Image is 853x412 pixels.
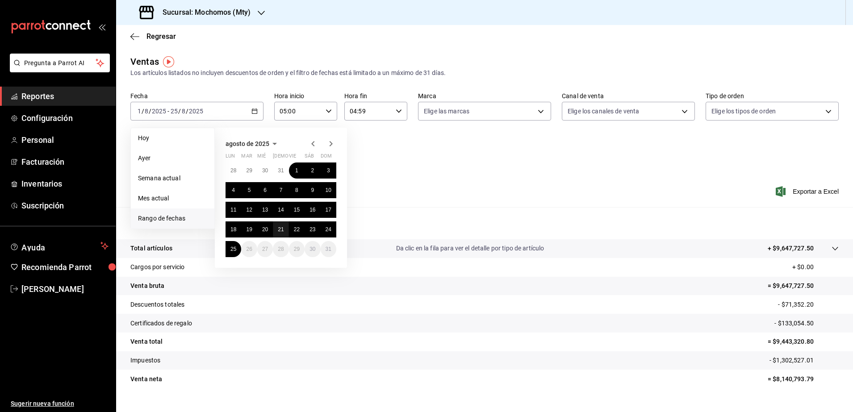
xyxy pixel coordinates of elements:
[21,178,109,190] span: Inventarios
[170,108,178,115] input: --
[257,221,273,237] button: 20 de agosto de 2025
[138,133,207,143] span: Hoy
[321,182,336,198] button: 10 de agosto de 2025
[130,337,163,346] p: Venta total
[248,187,251,193] abbr: 5 de agosto de 2025
[305,182,320,198] button: 9 de agosto de 2025
[273,202,289,218] button: 14 de agosto de 2025
[130,356,160,365] p: Impuestos
[262,167,268,174] abbr: 30 de julio de 2025
[130,319,192,328] p: Certificados de regalo
[309,226,315,233] abbr: 23 de agosto de 2025
[144,108,149,115] input: --
[21,200,109,212] span: Suscripción
[241,182,257,198] button: 5 de agosto de 2025
[768,375,839,384] p: = $8,140,793.79
[295,187,298,193] abbr: 8 de agosto de 2025
[278,207,284,213] abbr: 14 de agosto de 2025
[418,93,551,99] label: Marca
[142,108,144,115] span: /
[257,241,273,257] button: 27 de agosto de 2025
[167,108,169,115] span: -
[130,244,172,253] p: Total artículos
[321,153,332,162] abbr: domingo
[424,107,469,116] span: Elige las marcas
[294,207,300,213] abbr: 15 de agosto de 2025
[326,207,331,213] abbr: 17 de agosto de 2025
[21,112,109,124] span: Configuración
[130,32,176,41] button: Regresar
[181,108,186,115] input: --
[562,93,695,99] label: Canal de venta
[262,226,268,233] abbr: 20 de agosto de 2025
[295,167,298,174] abbr: 1 de agosto de 2025
[706,93,839,99] label: Tipo de orden
[257,182,273,198] button: 6 de agosto de 2025
[138,154,207,163] span: Ayer
[21,283,109,295] span: [PERSON_NAME]
[321,221,336,237] button: 24 de agosto de 2025
[294,246,300,252] abbr: 29 de agosto de 2025
[230,207,236,213] abbr: 11 de agosto de 2025
[21,241,97,251] span: Ayuda
[246,246,252,252] abbr: 26 de agosto de 2025
[246,167,252,174] abbr: 29 de julio de 2025
[321,202,336,218] button: 17 de agosto de 2025
[241,241,257,257] button: 26 de agosto de 2025
[711,107,776,116] span: Elige los tipos de orden
[778,300,839,309] p: - $71,352.20
[396,244,544,253] p: Da clic en la fila para ver el detalle por tipo de artículo
[226,221,241,237] button: 18 de agosto de 2025
[226,202,241,218] button: 11 de agosto de 2025
[226,182,241,198] button: 4 de agosto de 2025
[305,153,314,162] abbr: sábado
[149,108,151,115] span: /
[309,246,315,252] abbr: 30 de agosto de 2025
[311,187,314,193] abbr: 9 de agosto de 2025
[226,138,280,149] button: agosto de 2025
[289,153,296,162] abbr: viernes
[241,162,257,179] button: 29 de julio de 2025
[246,226,252,233] abbr: 19 de agosto de 2025
[11,399,109,408] span: Sugerir nueva función
[792,262,839,272] p: + $0.00
[241,153,252,162] abbr: martes
[273,241,289,257] button: 28 de agosto de 2025
[138,194,207,203] span: Mes actual
[289,221,305,237] button: 22 de agosto de 2025
[326,187,331,193] abbr: 10 de agosto de 2025
[321,162,336,179] button: 3 de agosto de 2025
[130,262,185,272] p: Cargos por servicio
[130,68,839,78] div: Los artículos listados no incluyen descuentos de orden y el filtro de fechas está limitado a un m...
[778,186,839,197] span: Exportar a Excel
[21,261,109,273] span: Recomienda Parrot
[321,241,336,257] button: 31 de agosto de 2025
[21,156,109,168] span: Facturación
[305,241,320,257] button: 30 de agosto de 2025
[10,54,110,72] button: Pregunta a Parrot AI
[130,93,263,99] label: Fecha
[568,107,639,116] span: Elige los canales de venta
[768,244,814,253] p: + $9,647,727.50
[273,162,289,179] button: 31 de julio de 2025
[6,65,110,74] a: Pregunta a Parrot AI
[230,167,236,174] abbr: 28 de julio de 2025
[155,7,251,18] h3: Sucursal: Mochomos (Mty)
[289,162,305,179] button: 1 de agosto de 2025
[226,153,235,162] abbr: lunes
[257,162,273,179] button: 30 de julio de 2025
[305,221,320,237] button: 23 de agosto de 2025
[230,246,236,252] abbr: 25 de agosto de 2025
[273,153,326,162] abbr: jueves
[130,281,164,291] p: Venta bruta
[130,218,839,229] p: Resumen
[21,90,109,102] span: Reportes
[274,93,337,99] label: Hora inicio
[226,241,241,257] button: 25 de agosto de 2025
[130,300,184,309] p: Descuentos totales
[344,93,407,99] label: Hora fin
[280,187,283,193] abbr: 7 de agosto de 2025
[768,337,839,346] p: = $9,443,320.80
[232,187,235,193] abbr: 4 de agosto de 2025
[163,56,174,67] img: Tooltip marker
